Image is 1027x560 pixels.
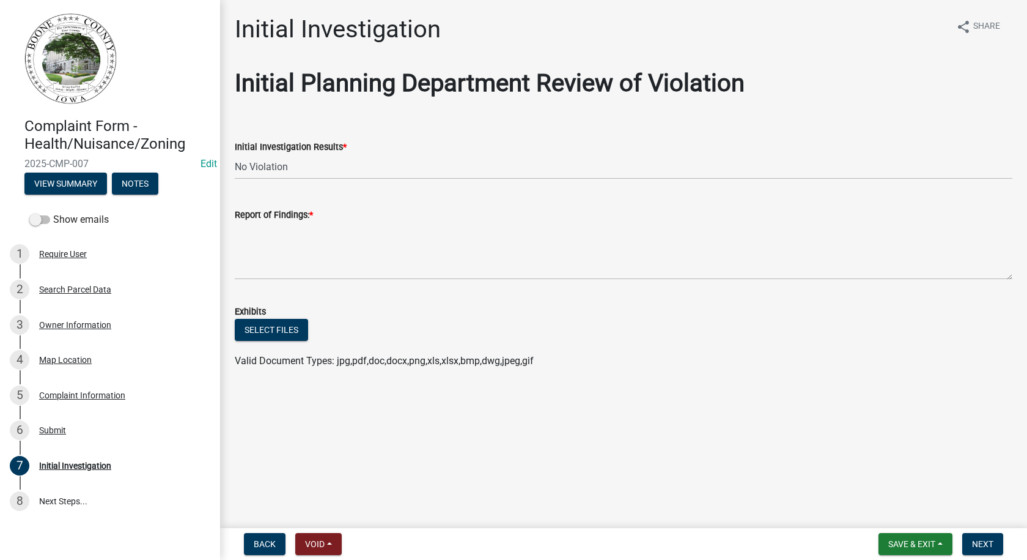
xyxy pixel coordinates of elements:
button: Notes [112,173,158,195]
button: shareShare [946,15,1010,39]
div: 1 [10,244,29,264]
label: Initial Investigation Results [235,143,347,152]
div: 8 [10,491,29,511]
div: Complaint Information [39,391,125,400]
i: share [956,20,971,34]
div: 5 [10,386,29,405]
div: 7 [10,456,29,476]
wm-modal-confirm: Summary [24,179,107,189]
span: Back [254,539,276,549]
img: Boone County, Iowa [24,13,117,105]
span: 2025-CMP-007 [24,158,196,170]
button: View Summary [24,173,107,195]
button: Back [244,533,285,555]
wm-modal-confirm: Notes [112,179,158,189]
b: Initial Planning Department Review of Violation [235,69,745,97]
div: Initial Investigation [39,461,111,470]
span: Share [973,20,1000,34]
a: Edit [201,158,217,170]
label: Report of Findings: [235,211,313,220]
button: Next [962,533,1003,555]
button: Save & Exit [878,533,952,555]
label: Show emails [29,212,109,227]
h1: Initial Investigation [235,15,441,44]
label: Exhibits [235,308,266,316]
span: Next [972,539,993,549]
div: 3 [10,315,29,335]
span: Save & Exit [888,539,935,549]
button: Select files [235,319,308,341]
button: Void [295,533,342,555]
div: Map Location [39,356,92,364]
span: Valid Document Types: jpg,pdf,doc,docx,png,xls,xlsx,bmp,dwg,jpeg,gif [235,355,534,367]
div: Require User [39,250,87,258]
div: Submit [39,426,66,435]
div: Search Parcel Data [39,285,111,294]
div: 2 [10,280,29,299]
div: 6 [10,420,29,440]
h4: Complaint Form - Health/Nuisance/Zoning [24,118,210,153]
div: Owner Information [39,321,111,329]
span: Void [305,539,325,549]
wm-modal-confirm: Edit Application Number [201,158,217,170]
div: 4 [10,350,29,370]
